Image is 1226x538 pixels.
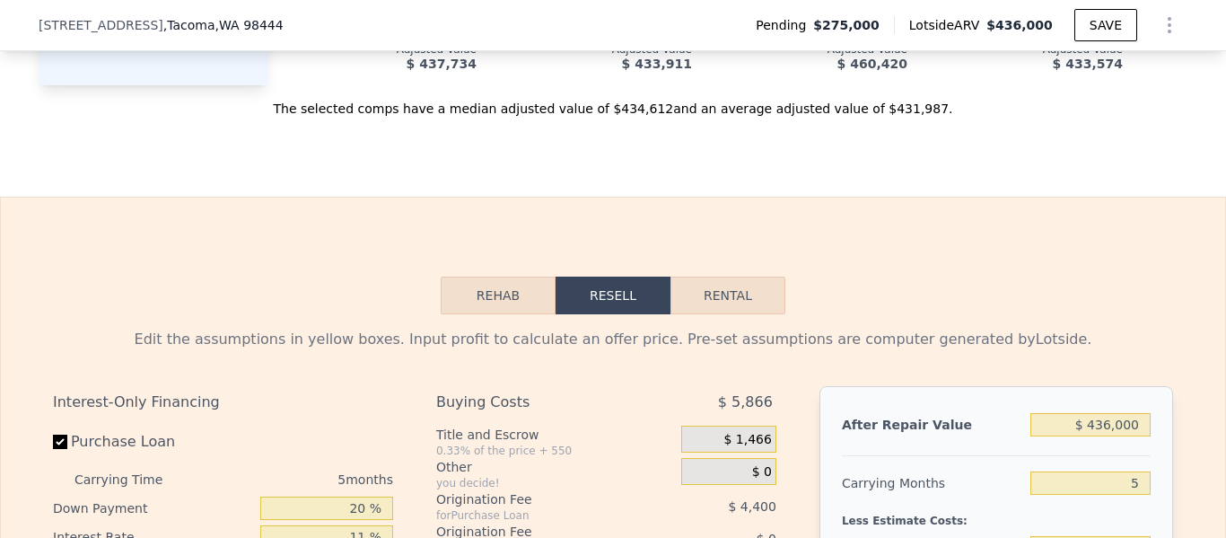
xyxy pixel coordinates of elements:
[756,16,813,34] span: Pending
[752,464,772,481] span: $ 0
[53,435,67,449] input: Purchase Loan
[441,277,556,314] button: Rehab
[723,432,771,448] span: $ 1,466
[53,386,393,419] div: Interest-Only Financing
[53,329,1173,350] div: Edit the assumptions in yellow boxes. Input profit to calculate an offer price. Pre-set assumptio...
[728,499,775,514] span: $ 4,400
[436,386,636,419] div: Buying Costs
[163,16,284,34] span: , Tacoma
[1074,9,1137,41] button: SAVE
[1053,57,1123,71] span: $ 433,574
[436,458,674,476] div: Other
[837,57,907,71] span: $ 460,420
[436,476,674,490] div: you decide!
[39,16,163,34] span: [STREET_ADDRESS]
[909,16,986,34] span: Lotside ARV
[39,85,1187,118] div: The selected comps have a median adjusted value of $434,612 and an average adjusted value of $431...
[407,57,477,71] span: $ 437,734
[198,465,393,494] div: 5 months
[1152,7,1187,43] button: Show Options
[436,508,636,523] div: for Purchase Loan
[436,426,674,444] div: Title and Escrow
[842,499,1151,532] div: Less Estimate Costs:
[986,18,1053,32] span: $436,000
[813,16,880,34] span: $275,000
[670,277,785,314] button: Rental
[53,426,253,458] label: Purchase Loan
[718,386,773,419] span: $ 5,866
[556,277,670,314] button: Resell
[74,465,191,494] div: Carrying Time
[436,444,674,458] div: 0.33% of the price + 550
[436,490,636,508] div: Origination Fee
[842,467,1023,499] div: Carrying Months
[215,18,284,32] span: , WA 98444
[53,494,253,523] div: Down Payment
[622,57,692,71] span: $ 433,911
[842,409,1023,441] div: After Repair Value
